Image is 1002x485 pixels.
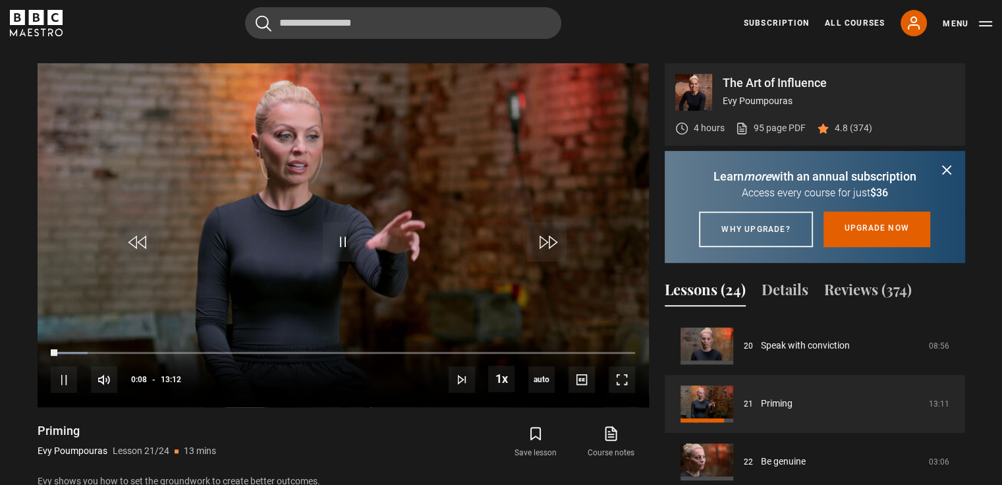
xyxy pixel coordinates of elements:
i: more [744,169,771,183]
a: Speak with conviction [761,339,850,353]
span: - [152,375,155,384]
h1: Priming [38,423,216,439]
p: Evy Poumpouras [723,94,955,108]
button: Lessons (24) [665,279,746,306]
a: Course notes [573,423,648,461]
p: The Art of Influence [723,77,955,89]
p: 4 hours [694,121,725,135]
span: 13:12 [161,368,181,391]
video-js: Video Player [38,63,649,407]
button: Mute [91,366,117,393]
a: Why upgrade? [699,212,812,247]
p: Evy Poumpouras [38,444,107,458]
a: 95 page PDF [735,121,806,135]
p: 4.8 (374) [835,121,872,135]
button: Fullscreen [609,366,635,393]
button: Pause [51,366,77,393]
button: Reviews (374) [824,279,912,306]
span: auto [528,366,555,393]
a: Subscription [744,17,809,29]
svg: BBC Maestro [10,10,63,36]
button: Captions [569,366,595,393]
span: $36 [870,186,888,199]
div: Progress Bar [51,352,634,355]
input: Search [245,7,561,39]
a: Upgrade now [823,212,930,247]
p: Learn with an annual subscription [681,167,949,185]
button: Details [762,279,808,306]
a: All Courses [825,17,885,29]
button: Next Lesson [449,366,475,393]
p: Lesson 21/24 [113,444,169,458]
button: Save lesson [498,423,573,461]
button: Toggle navigation [943,17,992,30]
span: 0:08 [131,368,147,391]
button: Submit the search query [256,15,271,32]
a: Be genuine [761,455,806,469]
p: Access every course for just [681,185,949,201]
button: Playback Rate [488,366,515,392]
p: 13 mins [184,444,216,458]
a: Priming [761,397,793,411]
